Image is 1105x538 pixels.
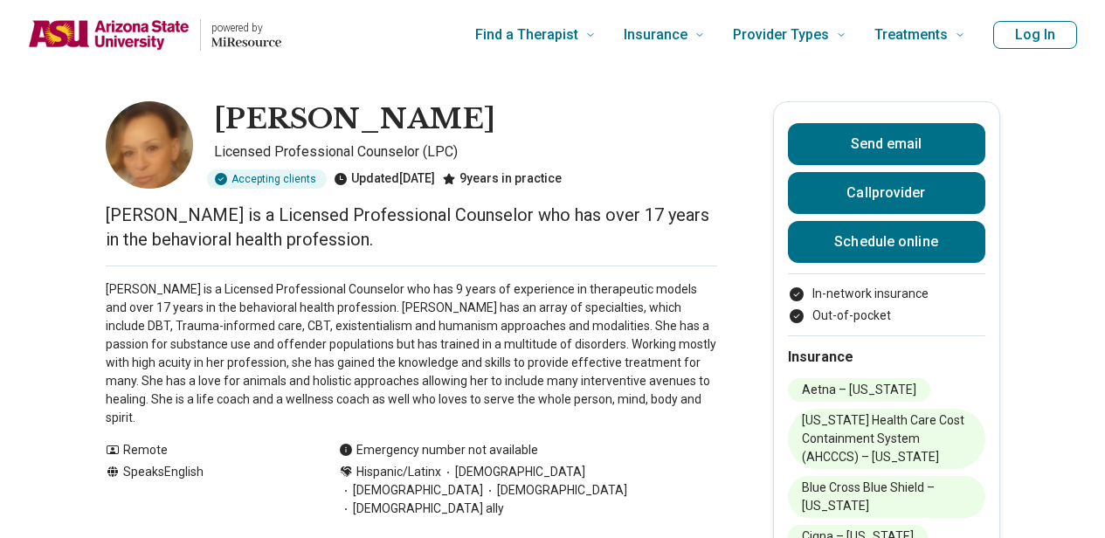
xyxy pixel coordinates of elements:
[28,7,281,63] a: Home page
[339,441,538,459] div: Emergency number not available
[788,285,985,325] ul: Payment options
[788,409,985,469] li: [US_STATE] Health Care Cost Containment System (AHCCCS) – [US_STATE]
[624,23,687,47] span: Insurance
[339,500,504,518] span: [DEMOGRAPHIC_DATA] ally
[788,347,985,368] h2: Insurance
[339,481,483,500] span: [DEMOGRAPHIC_DATA]
[106,441,304,459] div: Remote
[788,285,985,303] li: In-network insurance
[106,280,717,427] p: [PERSON_NAME] is a Licensed Professional Counselor who has 9 years of experience in therapeutic m...
[788,172,985,214] button: Callprovider
[106,463,304,518] div: Speaks English
[993,21,1077,49] button: Log In
[214,141,717,162] p: Licensed Professional Counselor (LPC)
[788,221,985,263] a: Schedule online
[733,23,829,47] span: Provider Types
[356,463,441,481] span: Hispanic/Latinx
[483,481,627,500] span: [DEMOGRAPHIC_DATA]
[211,21,281,35] p: powered by
[441,463,585,481] span: [DEMOGRAPHIC_DATA]
[788,123,985,165] button: Send email
[106,101,193,189] img: Jodie Gonzalez, Licensed Professional Counselor (LPC)
[475,23,578,47] span: Find a Therapist
[788,307,985,325] li: Out-of-pocket
[788,476,985,518] li: Blue Cross Blue Shield – [US_STATE]
[788,378,930,402] li: Aetna – [US_STATE]
[207,169,327,189] div: Accepting clients
[214,101,495,138] h1: [PERSON_NAME]
[442,169,562,189] div: 9 years in practice
[874,23,948,47] span: Treatments
[334,169,435,189] div: Updated [DATE]
[106,203,717,252] p: [PERSON_NAME] is a Licensed Professional Counselor who has over 17 years in the behavioral health...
